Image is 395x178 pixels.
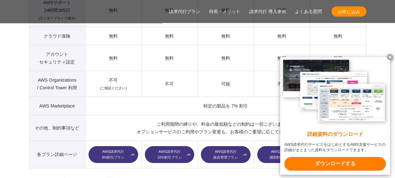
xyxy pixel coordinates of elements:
[85,45,141,71] td: 無料
[141,45,197,71] td: 無料
[29,141,85,168] th: 各プラン詳細ページ
[249,8,286,15] a: 請求代行 導入事例
[169,8,200,15] a: 請求代行プラン
[310,45,366,71] td: 無料
[331,6,366,17] a: お申し込み
[39,16,76,20] small: (エンタープライズ相当)
[209,8,240,15] a: 特長・メリット
[331,8,366,15] span: お申し込み
[254,27,310,45] td: 無料
[145,146,194,163] a: AWS請求代行10%割引プラン
[85,27,141,45] td: 無料
[201,146,250,163] a: AWS請求代行統合管理プラン
[254,71,310,97] td: 不可
[29,115,85,141] th: その他、制約事項など
[100,86,127,90] small: (ご相談ください)
[29,71,85,97] th: AWS Organizations / Control Tower 利用
[29,45,85,71] th: アカウント セキュリティ設定
[280,57,390,175] a: 詳細資料のダウンロード AWS請求代行サービスをはじめとするAWS支援サービスの詳細がまとまった資料をダウンロードできます。 ダウンロードする
[85,97,366,115] td: 特定の製品を 7% 割引
[284,131,386,138] x-t: 詳細資料のダウンロード
[29,27,85,45] th: クラウド保険
[198,27,254,45] td: 無料
[310,27,366,45] td: 無料
[141,71,197,97] td: 不可
[141,27,197,45] td: 無料
[295,8,322,15] a: よくある質問
[284,157,386,171] x-t: ダウンロードする
[198,45,254,71] td: 無料
[198,71,254,97] td: 可能
[254,45,310,71] td: 無料
[284,142,386,153] x-t: AWS請求代行サービスをはじめとするAWS支援サービスの詳細がまとまった資料をダウンロードできます。
[85,115,366,141] td: ご利用期間の縛りや、料金の最低額などの制約は一切ございません。 オプションサービスのご利用やプラン変更も、お客様のご要望に応じて承っております。
[29,97,85,115] th: AWS Marketplace
[88,146,138,163] a: AWS請求代行8%割引プラン
[85,71,141,97] td: 不可
[257,146,307,163] a: AWS請求代行個別割引プラン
